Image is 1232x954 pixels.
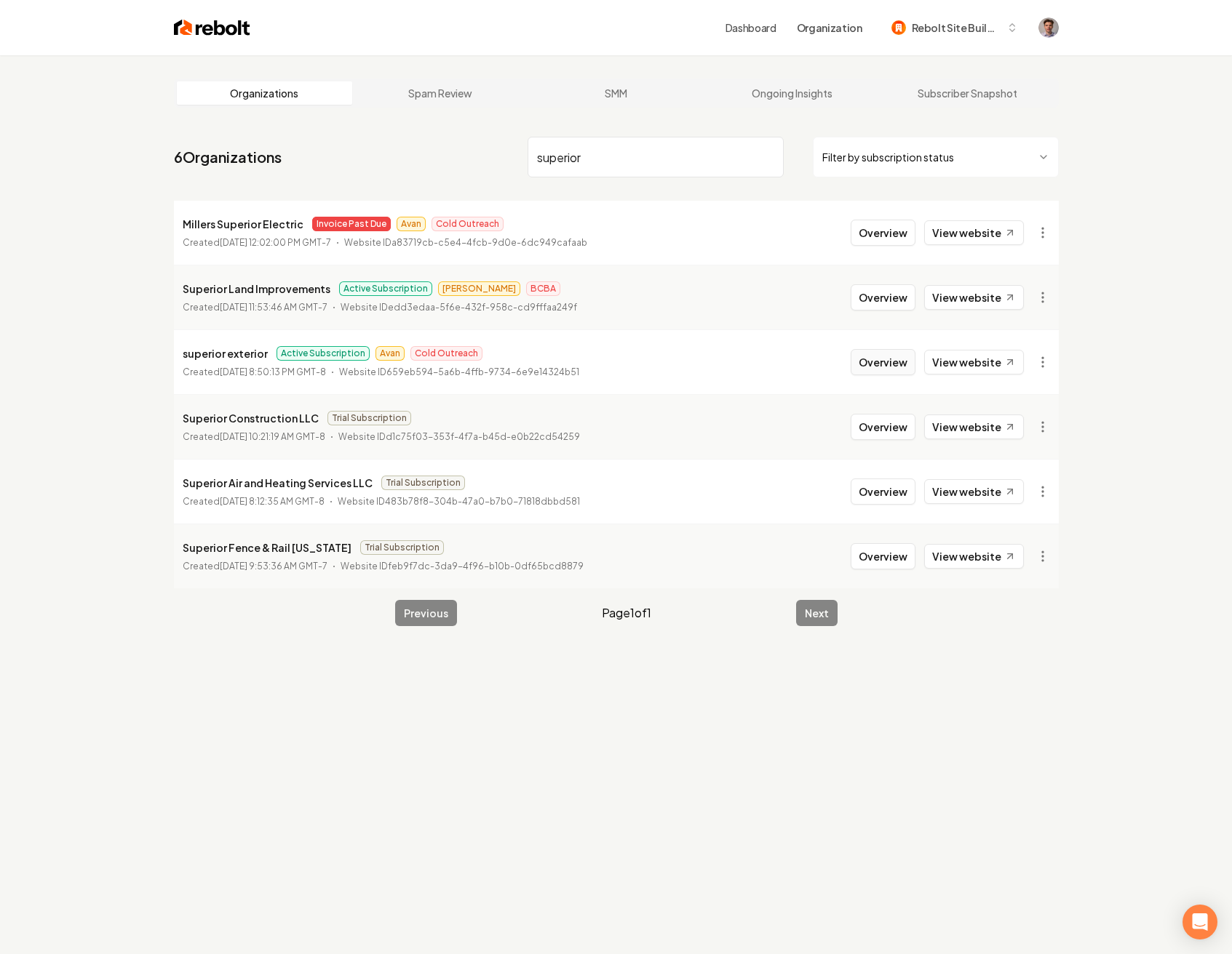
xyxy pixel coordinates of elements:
[339,365,579,380] p: Website ID 659eb594-5a6b-4ffb-9734-6e9e14324b51
[880,81,1056,105] a: Subscriber Snapshot
[344,236,587,250] p: Website ID a83719cb-c5e4-4fcb-9d0e-6dc949cafaab
[183,345,268,362] p: superior exterior
[277,346,370,361] span: Active Subscription
[360,540,444,555] span: Trial Subscription
[851,220,915,246] button: Overview
[220,431,325,442] time: [DATE] 10:21:19 AM GMT-8
[183,236,331,250] p: Created
[174,147,282,167] a: 6Organizations
[338,494,580,509] p: Website ID 483b78f8-304b-47a0-b7b0-71818dbbd581
[410,346,482,361] span: Cold Outreach
[183,280,330,297] p: Superior Land Improvements
[220,561,327,572] time: [DATE] 9:53:36 AM GMT-7
[528,81,704,105] a: SMM
[183,430,325,444] p: Created
[341,300,577,315] p: Website ID edd3edaa-5f6e-432f-958c-cd9fffaa249f
[183,494,325,509] p: Created
[183,559,327,574] p: Created
[924,479,1024,504] a: View website
[924,220,1024,245] a: View website
[220,302,327,313] time: [DATE] 11:53:46 AM GMT-7
[183,215,303,233] p: Millers Superior Electric
[312,217,391,231] span: Invoice Past Due
[726,20,776,35] a: Dashboard
[704,81,880,105] a: Ongoing Insights
[381,476,465,490] span: Trial Subscription
[1183,905,1217,939] div: Open Intercom Messenger
[183,474,373,492] p: Superior Air and Heating Services LLC
[851,284,915,310] button: Overview
[183,300,327,315] p: Created
[177,81,353,105] a: Organizations
[174,17,250,38] img: Rebolt Logo
[528,137,784,177] input: Search by name or ID
[1038,17,1059,38] button: Open user button
[375,346,405,361] span: Avan
[338,430,580,444] p: Website ID d1c75f03-353f-4f7a-b45d-e0b22cd54259
[432,217,504,231] span: Cold Outreach
[851,543,915,569] button: Overview
[924,285,1024,310] a: View website
[851,478,915,505] button: Overview
[924,350,1024,374] a: View website
[183,409,319,427] p: Superior Construction LLC
[352,81,528,105] a: Spam Review
[891,20,906,35] img: Rebolt Site Builder
[220,237,331,248] time: [DATE] 12:02:00 PM GMT-7
[526,281,560,296] span: BCBA
[327,411,411,425] span: Trial Subscription
[438,281,520,296] span: [PERSON_NAME]
[602,604,651,622] span: Page 1 of 1
[851,349,915,375] button: Overview
[924,414,1024,439] a: View website
[397,217,426,231] span: Avan
[183,539,351,556] p: Superior Fence & Rail [US_STATE]
[341,559,584,574] p: Website ID feb9f7dc-3da9-4f96-b10b-0df65bcd8879
[912,20,1001,36] span: Rebolt Site Builder
[924,544,1024,569] a: View website
[183,365,326,380] p: Created
[220,496,325,507] time: [DATE] 8:12:35 AM GMT-8
[339,281,432,296] span: Active Subscription
[788,15,871,41] button: Organization
[1038,17,1059,38] img: Gregory Geel
[851,414,915,440] button: Overview
[220,366,326,377] time: [DATE] 8:50:13 PM GMT-8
